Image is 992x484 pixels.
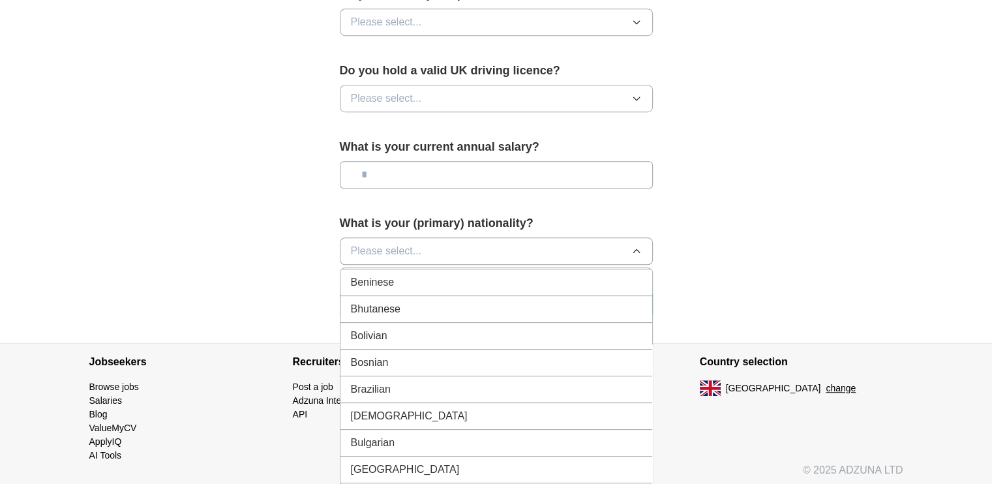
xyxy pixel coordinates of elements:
[351,435,395,451] span: Bulgarian
[89,450,122,461] a: AI Tools
[340,85,653,112] button: Please select...
[351,382,391,397] span: Brazilian
[89,436,122,447] a: ApplyIQ
[89,395,123,406] a: Salaries
[726,382,821,395] span: [GEOGRAPHIC_DATA]
[351,462,460,477] span: [GEOGRAPHIC_DATA]
[826,382,856,395] button: change
[700,380,721,396] img: UK flag
[89,382,139,392] a: Browse jobs
[293,395,372,406] a: Adzuna Intelligence
[340,8,653,36] button: Please select...
[351,275,395,290] span: Beninese
[293,382,333,392] a: Post a job
[351,14,422,30] span: Please select...
[700,344,903,380] h4: Country selection
[351,328,387,344] span: Bolivian
[340,62,653,80] label: Do you hold a valid UK driving licence?
[340,138,653,156] label: What is your current annual salary?
[340,215,653,232] label: What is your (primary) nationality?
[89,409,108,419] a: Blog
[89,423,137,433] a: ValueMyCV
[351,408,468,424] span: [DEMOGRAPHIC_DATA]
[293,409,308,419] a: API
[351,91,422,106] span: Please select...
[340,237,653,265] button: Please select...
[351,243,422,259] span: Please select...
[351,301,401,317] span: Bhutanese
[351,355,389,371] span: Bosnian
